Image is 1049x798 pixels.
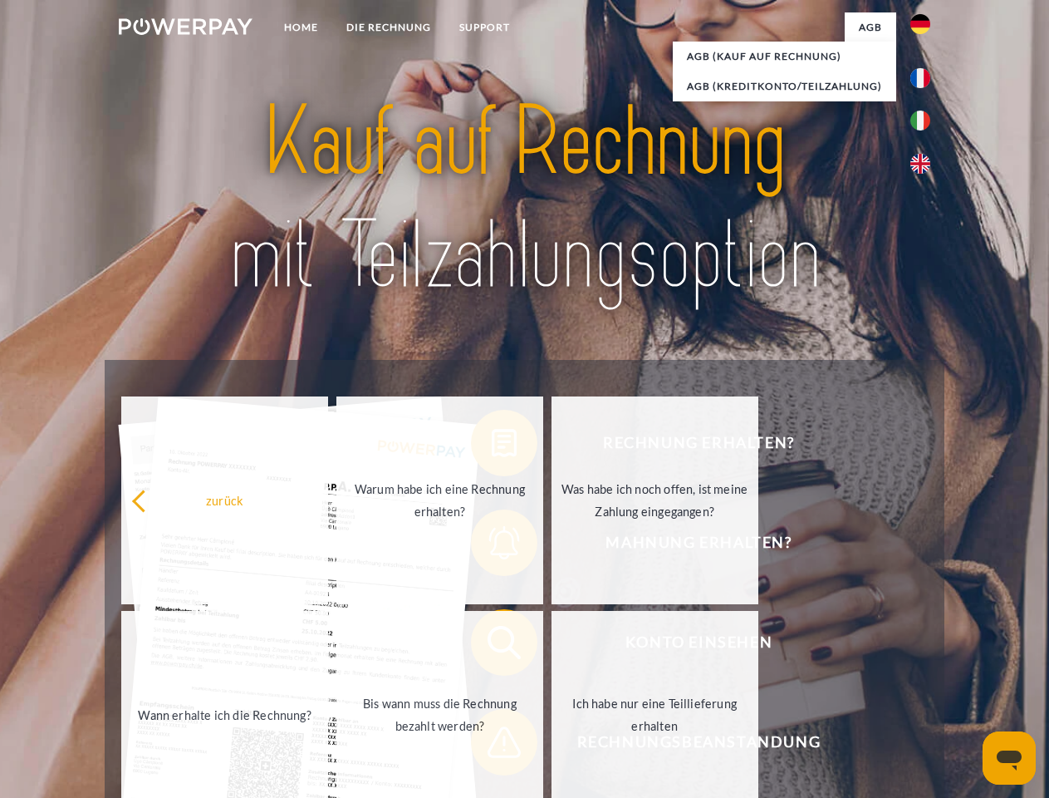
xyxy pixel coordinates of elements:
[332,12,445,42] a: DIE RECHNUNG
[159,80,890,318] img: title-powerpay_de.svg
[910,154,930,174] img: en
[910,14,930,34] img: de
[910,68,930,88] img: fr
[673,71,896,101] a: AGB (Kreditkonto/Teilzahlung)
[445,12,524,42] a: SUPPORT
[561,692,748,737] div: Ich habe nur eine Teillieferung erhalten
[131,489,318,511] div: zurück
[346,478,533,523] div: Warum habe ich eine Rechnung erhalten?
[673,42,896,71] a: AGB (Kauf auf Rechnung)
[119,18,252,35] img: logo-powerpay-white.svg
[561,478,748,523] div: Was habe ich noch offen, ist meine Zahlung eingegangen?
[131,703,318,726] div: Wann erhalte ich die Rechnung?
[845,12,896,42] a: agb
[346,692,533,737] div: Bis wann muss die Rechnung bezahlt werden?
[910,111,930,131] img: it
[270,12,332,42] a: Home
[551,397,758,604] a: Was habe ich noch offen, ist meine Zahlung eingegangen?
[983,731,1036,785] iframe: Schaltfläche zum Öffnen des Messaging-Fensters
